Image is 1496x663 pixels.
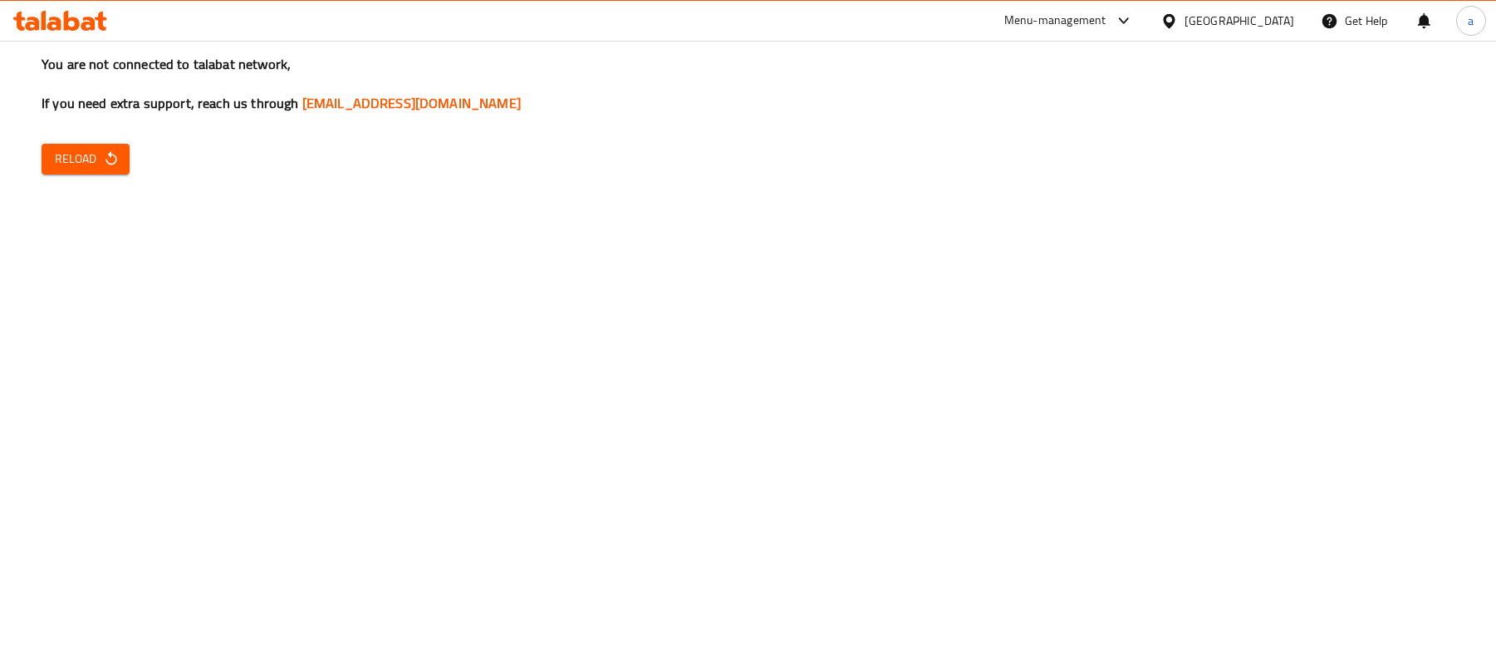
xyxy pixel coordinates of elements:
span: a [1468,12,1474,30]
div: [GEOGRAPHIC_DATA] [1185,12,1294,30]
a: [EMAIL_ADDRESS][DOMAIN_NAME] [302,91,521,115]
div: Menu-management [1004,11,1106,31]
button: Reload [42,144,130,174]
h3: You are not connected to talabat network, If you need extra support, reach us through [42,55,1454,113]
span: Reload [55,149,116,169]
